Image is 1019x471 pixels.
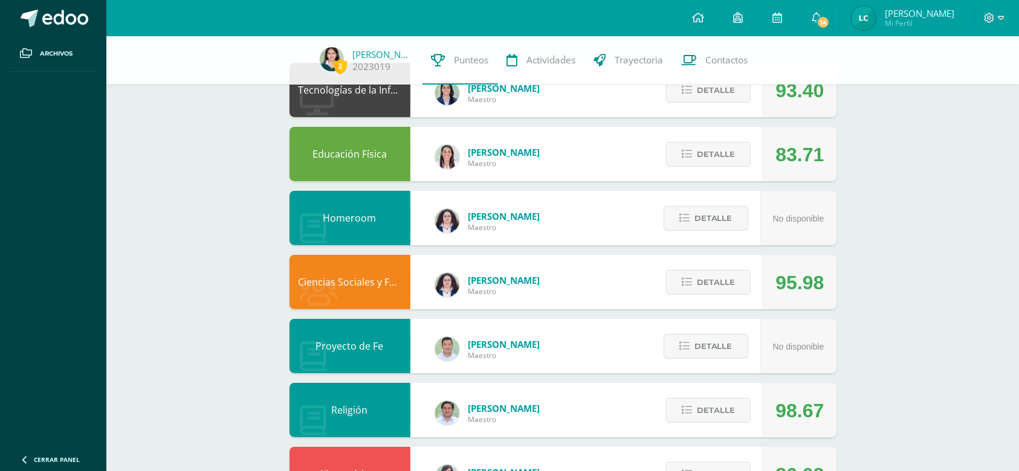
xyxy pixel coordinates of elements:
[775,63,824,118] div: 93.40
[817,16,830,29] span: 14
[468,94,540,104] span: Maestro
[435,209,459,233] img: ba02aa29de7e60e5f6614f4096ff8928.png
[10,36,97,72] a: Archivos
[435,401,459,425] img: f767cae2d037801592f2ba1a5db71a2a.png
[773,214,824,223] span: No disponible
[664,206,748,231] button: Detalle
[435,145,459,169] img: 68dbb99899dc55733cac1a14d9d2f825.png
[615,54,664,66] span: Trayectoria
[468,158,540,168] span: Maestro
[290,127,410,181] div: Educación Física
[694,335,733,357] span: Detalle
[455,54,489,66] span: Punteos
[775,255,824,310] div: 95.98
[290,63,410,117] div: Tecnologías de la Información y Comunicación: Computación
[435,81,459,105] img: 7489ccb779e23ff9f2c3e89c21f82ed0.png
[585,36,673,85] a: Trayectoria
[468,286,540,296] span: Maestro
[666,398,751,423] button: Detalle
[468,402,540,414] span: [PERSON_NAME]
[697,271,735,293] span: Detalle
[290,255,410,309] div: Ciencias Sociales y Formación Ciudadana
[334,59,347,74] span: 2
[468,274,540,286] span: [PERSON_NAME]
[468,338,540,350] span: [PERSON_NAME]
[468,414,540,425] span: Maestro
[34,455,80,464] span: Cerrar panel
[40,49,73,59] span: Archivos
[468,350,540,360] span: Maestro
[422,36,498,85] a: Punteos
[773,342,824,351] span: No disponible
[468,222,540,232] span: Maestro
[468,82,540,94] span: [PERSON_NAME]
[290,319,410,373] div: Proyecto de Fe
[697,79,735,101] span: Detalle
[666,78,751,103] button: Detalle
[852,6,876,30] img: 35e6259006636f4816394793459770a1.png
[527,54,576,66] span: Actividades
[775,383,824,438] div: 98.67
[775,127,824,182] div: 83.71
[290,383,410,437] div: Religión
[885,18,954,28] span: Mi Perfil
[435,337,459,361] img: 585d333ccf69bb1c6e5868c8cef08dba.png
[468,146,540,158] span: [PERSON_NAME]
[468,210,540,222] span: [PERSON_NAME]
[435,273,459,297] img: ba02aa29de7e60e5f6614f4096ff8928.png
[353,60,391,73] a: 2023019
[498,36,585,85] a: Actividades
[694,207,733,229] span: Detalle
[666,270,751,295] button: Detalle
[885,7,954,19] span: [PERSON_NAME]
[666,142,751,167] button: Detalle
[664,334,748,359] button: Detalle
[697,399,735,421] span: Detalle
[673,36,757,85] a: Contactos
[320,47,344,71] img: 2826e636143493343b9f0af8bb1e8ab7.png
[706,54,748,66] span: Contactos
[697,143,735,165] span: Detalle
[290,191,410,245] div: Homeroom
[353,48,413,60] a: [PERSON_NAME]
